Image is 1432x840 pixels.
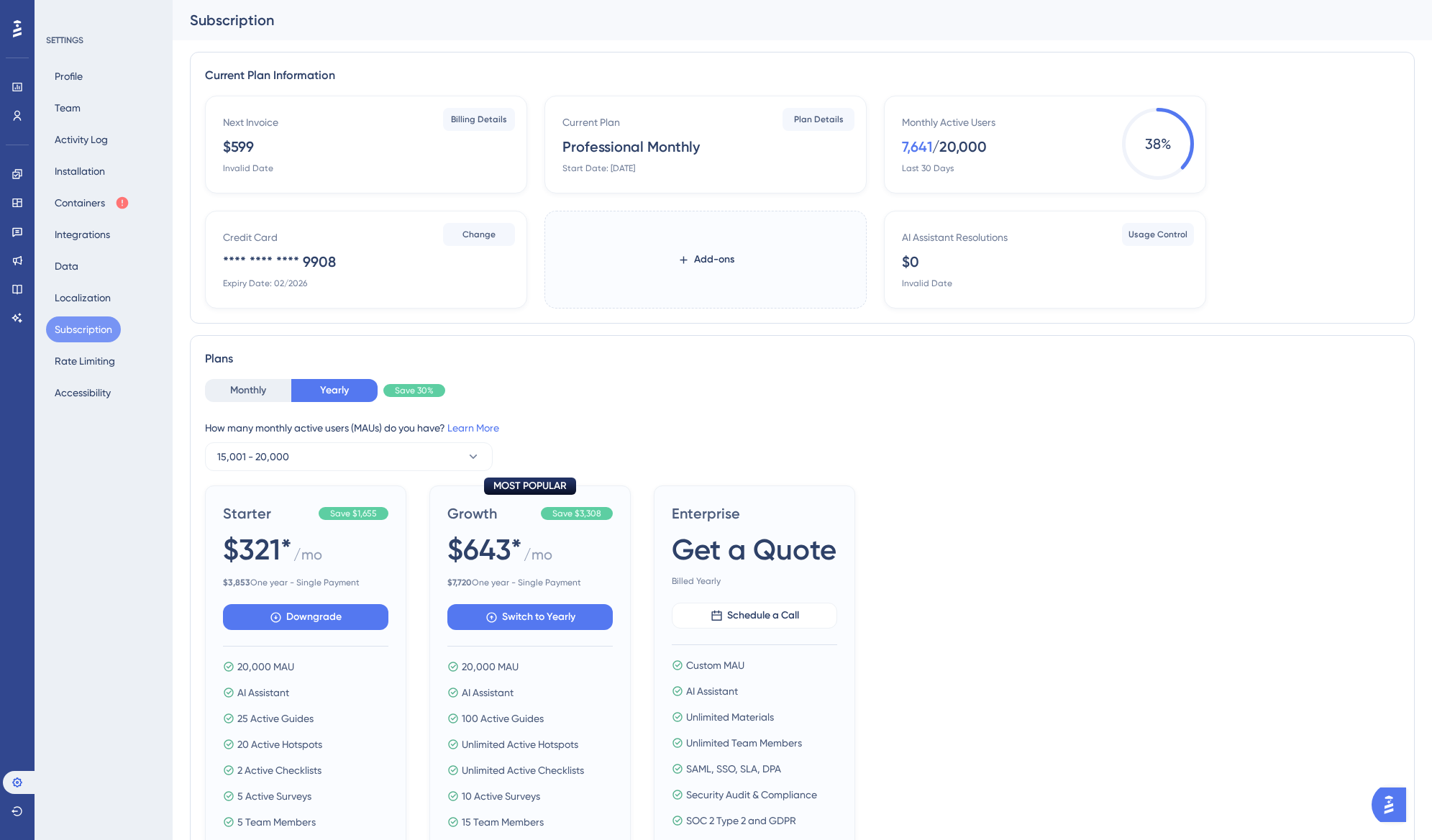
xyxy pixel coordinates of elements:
[46,190,138,216] button: Containers
[1122,108,1194,180] span: 38 %
[205,350,1400,367] div: Plans
[462,787,540,805] span: 10 Active Surveys
[451,114,507,125] span: Billing Details
[783,108,854,131] button: Plan Details
[46,222,119,247] button: Integrations
[727,607,799,624] span: Schedule a Call
[502,608,575,626] span: Switch to Yearly
[794,114,844,125] span: Plan Details
[223,503,313,524] span: Starter
[217,448,289,465] span: 15,001 - 20,000
[902,229,1008,246] div: AI Assistant Resolutions
[223,604,388,630] button: Downgrade
[672,529,836,570] span: Get a Quote
[447,577,613,588] span: One year - Single Payment
[686,734,802,752] span: Unlimited Team Members
[484,478,576,495] div: MOST POPULAR
[395,385,434,396] span: Save 30%
[902,137,932,157] div: 7,641
[46,35,163,46] div: SETTINGS
[223,229,278,246] div: Credit Card
[443,108,515,131] button: Billing Details
[237,813,316,831] span: 5 Team Members
[562,137,700,157] div: Professional Monthly
[524,544,552,571] span: / mo
[447,422,499,434] a: Learn More
[447,503,535,524] span: Growth
[1122,223,1194,246] button: Usage Control
[462,710,544,727] span: 100 Active Guides
[46,63,91,89] button: Profile
[46,253,87,279] button: Data
[286,608,342,626] span: Downgrade
[46,380,119,406] button: Accessibility
[237,684,289,701] span: AI Assistant
[902,114,995,131] div: Monthly Active Users
[562,163,635,174] div: Start Date: [DATE]
[447,529,522,570] span: $643*
[686,812,796,829] span: SOC 2 Type 2 and GDPR
[205,67,1400,84] div: Current Plan Information
[223,577,250,588] b: $ 3,853
[237,762,321,779] span: 2 Active Checklists
[1372,783,1415,826] iframe: UserGuiding AI Assistant Launcher
[672,503,837,524] span: Enterprise
[562,114,620,131] div: Current Plan
[237,710,314,727] span: 25 Active Guides
[223,278,307,289] div: Expiry Date: 02/2026
[902,278,952,289] div: Invalid Date
[237,658,294,675] span: 20,000 MAU
[1128,229,1187,240] span: Usage Control
[462,658,519,675] span: 20,000 MAU
[672,603,837,629] button: Schedule a Call
[686,657,744,674] span: Custom MAU
[447,577,472,588] b: $ 7,720
[46,348,124,374] button: Rate Limiting
[223,529,292,570] span: $321*
[330,508,377,519] span: Save $1,655
[46,95,89,121] button: Team
[293,544,322,571] span: / mo
[223,137,254,157] div: $599
[902,163,954,174] div: Last 30 Days
[902,252,919,272] div: $0
[686,786,817,803] span: Security Audit & Compliance
[223,163,273,174] div: Invalid Date
[686,760,781,777] span: SAML, SSO, SLA, DPA
[462,736,578,753] span: Unlimited Active Hotspots
[205,442,493,471] button: 15,001 - 20,000
[655,247,757,273] button: Add-ons
[694,251,734,268] span: Add-ons
[552,508,601,519] span: Save $3,308
[46,316,121,342] button: Subscription
[462,229,496,240] span: Change
[190,10,1379,30] div: Subscription
[932,137,987,157] div: / 20,000
[205,419,1400,437] div: How many monthly active users (MAUs) do you have?
[291,379,378,402] button: Yearly
[223,114,278,131] div: Next Invoice
[462,762,584,779] span: Unlimited Active Checklists
[46,285,119,311] button: Localization
[672,575,837,587] span: Billed Yearly
[462,684,514,701] span: AI Assistant
[237,736,322,753] span: 20 Active Hotspots
[686,708,774,726] span: Unlimited Materials
[223,577,388,588] span: One year - Single Payment
[443,223,515,246] button: Change
[237,787,311,805] span: 5 Active Surveys
[447,604,613,630] button: Switch to Yearly
[46,127,117,152] button: Activity Log
[46,158,114,184] button: Installation
[205,379,291,402] button: Monthly
[686,682,738,700] span: AI Assistant
[462,813,544,831] span: 15 Team Members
